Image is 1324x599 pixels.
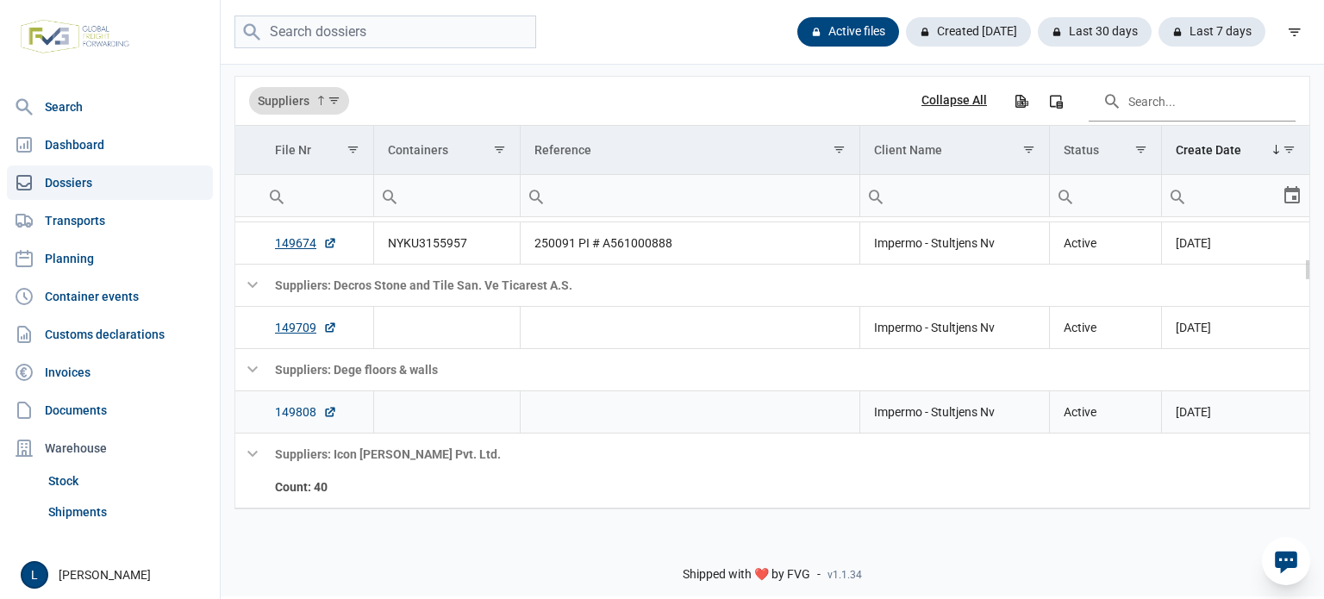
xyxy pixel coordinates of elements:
[1282,175,1302,216] div: Select
[860,126,1049,175] td: Column Client Name
[860,175,1049,217] td: Filter cell
[235,433,261,475] td: Collapse
[235,77,1309,509] div: Data grid with 66 rows and 7 columns
[275,143,311,157] div: File Nr
[1040,85,1071,116] div: Column Chooser
[833,143,846,156] span: Show filter options for column 'Reference'
[1279,16,1310,47] div: filter
[906,17,1031,47] div: Created [DATE]
[7,165,213,200] a: Dossiers
[1162,175,1310,217] td: Filter cell
[7,128,213,162] a: Dashboard
[7,317,213,352] a: Customs declarations
[1050,175,1162,216] input: Filter cell
[7,203,213,238] a: Transports
[1049,306,1162,348] td: Active
[21,561,209,589] div: [PERSON_NAME]
[1038,17,1152,47] div: Last 30 days
[249,77,1296,125] div: Data grid toolbar
[261,175,373,217] td: Filter cell
[520,126,860,175] td: Column Reference
[1049,390,1162,433] td: Active
[1158,17,1265,47] div: Last 7 days
[261,348,1309,390] td: Suppliers: Dege floors & walls
[373,222,520,264] td: NYKU3155957
[521,175,860,216] input: Filter cell
[388,143,448,157] div: Containers
[817,567,821,583] span: -
[328,94,340,107] span: Show filter options for column 'Suppliers'
[1176,143,1241,157] div: Create Date
[261,175,373,216] input: Filter cell
[1283,143,1296,156] span: Show filter options for column 'Create Date'
[493,143,506,156] span: Show filter options for column 'Containers'
[860,175,1048,216] input: Filter cell
[275,319,337,336] a: 149709
[1049,175,1162,217] td: Filter cell
[374,175,520,216] input: Filter cell
[1176,321,1211,334] span: [DATE]
[827,568,862,582] span: v1.1.34
[520,175,860,217] td: Filter cell
[860,390,1049,433] td: Impermo - Stultjens Nv
[1089,80,1296,122] input: Search in the data grid
[1176,405,1211,419] span: [DATE]
[7,90,213,124] a: Search
[874,143,942,157] div: Client Name
[860,306,1049,348] td: Impermo - Stultjens Nv
[683,567,810,583] span: Shipped with ❤️ by FVG
[1162,126,1310,175] td: Column Create Date
[7,279,213,314] a: Container events
[1049,126,1162,175] td: Column Status
[261,264,1309,306] td: Suppliers: Decros Stone and Tile San. Ve Ticarest A.S.
[1162,175,1282,216] input: Filter cell
[521,175,552,216] div: Search box
[249,87,349,115] div: Suppliers
[797,17,899,47] div: Active files
[235,264,261,306] td: Collapse
[1050,175,1081,216] div: Search box
[1005,85,1036,116] div: Export all data to Excel
[1049,222,1162,264] td: Active
[275,478,359,496] div: File Nr Count: 40
[7,241,213,276] a: Planning
[374,175,405,216] div: Search box
[14,13,136,60] img: FVG - Global freight forwarding
[1022,143,1035,156] span: Show filter options for column 'Client Name'
[1162,175,1193,216] div: Search box
[373,175,520,217] td: Filter cell
[261,126,373,175] td: Column File Nr
[520,222,860,264] td: 250091 PI # A561000888
[534,143,591,157] div: Reference
[347,143,359,156] span: Show filter options for column 'File Nr'
[41,496,213,527] a: Shipments
[261,433,1309,475] td: Suppliers: Icon [PERSON_NAME] Pvt. Ltd.
[1134,143,1147,156] span: Show filter options for column 'Status'
[1064,143,1099,157] div: Status
[7,431,213,465] div: Warehouse
[234,16,536,49] input: Search dossiers
[235,348,261,390] td: Collapse
[261,175,292,216] div: Search box
[275,234,337,252] a: 149674
[7,393,213,427] a: Documents
[41,465,213,496] a: Stock
[7,355,213,390] a: Invoices
[275,403,337,421] a: 149808
[921,93,987,109] div: Collapse All
[373,126,520,175] td: Column Containers
[860,222,1049,264] td: Impermo - Stultjens Nv
[21,561,48,589] button: L
[860,175,891,216] div: Search box
[1176,236,1211,250] span: [DATE]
